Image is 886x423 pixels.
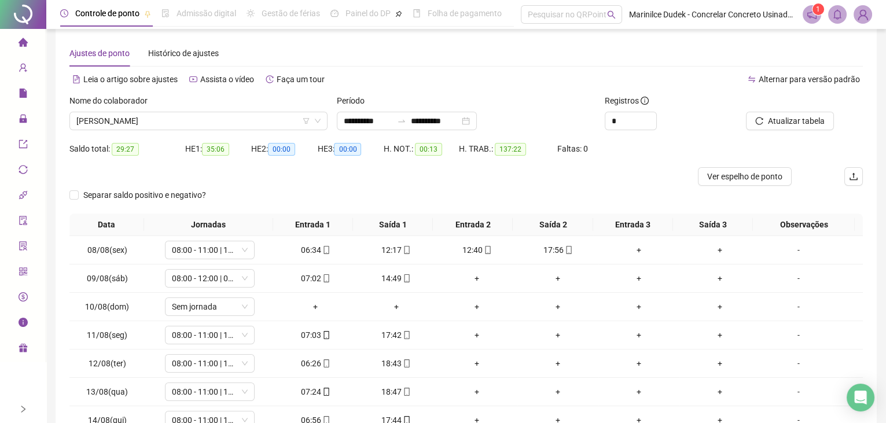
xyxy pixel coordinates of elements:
span: Registros [605,94,649,107]
div: 17:56 [522,244,594,256]
span: Sem jornada [172,298,248,315]
div: 17:42 [361,329,432,341]
span: user-add [19,58,28,81]
span: dollar [19,287,28,310]
div: + [603,329,675,341]
span: down [241,303,248,310]
div: Ajustes de ponto [69,47,130,60]
th: Saída 2 [513,214,593,236]
div: + [442,329,513,341]
div: + [442,385,513,398]
span: mobile [483,246,492,254]
span: 08:00 - 11:00 | 13:00 - 18:00 [172,383,248,400]
div: 14:49 [361,272,432,285]
span: down [241,360,248,367]
span: right [19,405,27,413]
span: mobile [321,246,330,254]
span: dashboard [330,9,339,17]
div: Histórico de ajustes [148,47,219,60]
span: 12/08(ter) [89,359,126,368]
th: Entrada 1 [273,214,353,236]
div: + [280,300,351,313]
div: + [361,300,432,313]
span: 10/08(dom) [85,302,129,311]
th: Saída 1 [353,214,433,236]
div: + [603,385,675,398]
div: 07:03 [280,329,351,341]
span: 00:13 [415,143,442,156]
span: export [19,134,28,157]
div: + [522,385,594,398]
span: mobile [321,359,330,367]
div: HE 2: [251,142,317,156]
span: mobile [402,388,411,396]
span: 00:00 [268,143,295,156]
span: 08/08(sex) [87,245,127,255]
span: Ver espelho de ponto [707,170,782,183]
label: Período [337,94,372,107]
span: notification [807,9,817,20]
span: 13/08(qua) [86,387,128,396]
span: swap-right [397,116,406,126]
div: 06:34 [280,244,351,256]
span: youtube [189,75,197,83]
span: Atualizar tabela [768,115,825,127]
span: qrcode [19,262,28,285]
span: file-done [161,9,170,17]
span: api [19,185,28,208]
span: search [607,10,616,19]
span: 08:00 - 11:00 | 13:00 - 18:00 [172,241,248,259]
span: to [397,116,406,126]
span: EMERSON GOMES [76,112,321,130]
span: Controle de ponto [75,9,139,18]
div: 18:47 [361,385,432,398]
span: filter [303,117,310,124]
sup: 1 [813,3,824,15]
span: Faça um tour [277,75,325,84]
div: + [684,300,756,313]
span: 00:00 [334,143,361,156]
span: sync [19,160,28,183]
span: reload [755,117,763,125]
div: + [603,244,675,256]
span: mobile [564,246,573,254]
span: 29:27 [112,143,139,156]
div: Open Intercom Messenger [847,384,874,411]
div: - [764,357,833,370]
span: Assista o vídeo [200,75,254,84]
th: Data [69,214,144,236]
span: pushpin [395,10,402,17]
span: down [241,332,248,339]
div: H. TRAB.: [459,142,557,156]
div: + [603,300,675,313]
div: - [764,385,833,398]
button: Atualizar tabela [746,112,834,130]
div: - [764,244,833,256]
span: upload [849,172,858,181]
div: 07:24 [280,385,351,398]
span: Separar saldo positivo e negativo? [79,189,211,201]
div: + [684,385,756,398]
th: Entrada 3 [593,214,673,236]
span: info-circle [641,97,649,105]
span: Faltas: 0 [557,144,588,153]
div: 07:02 [280,272,351,285]
div: HE 1: [185,142,251,156]
div: + [684,272,756,285]
div: H. NOT.: [384,142,459,156]
div: + [442,272,513,285]
span: 1 [816,5,820,13]
span: mobile [402,331,411,339]
span: gift [19,338,28,361]
span: Leia o artigo sobre ajustes [83,75,178,84]
div: + [603,357,675,370]
span: home [19,32,28,56]
span: Admissão digital [177,9,236,18]
div: - [764,272,833,285]
div: + [522,329,594,341]
span: mobile [321,388,330,396]
th: Jornadas [144,214,273,236]
div: 06:26 [280,357,351,370]
span: mobile [321,274,330,282]
span: file-text [72,75,80,83]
